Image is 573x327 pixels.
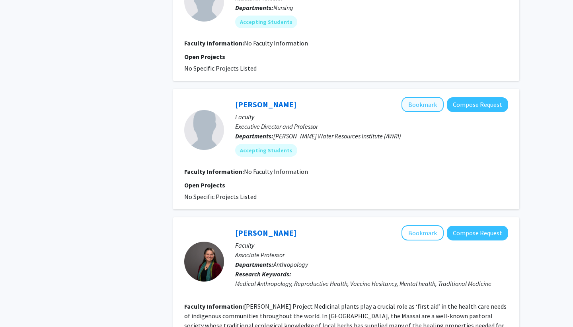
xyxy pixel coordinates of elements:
[235,112,508,122] p: Faculty
[235,144,297,157] mat-chip: Accepting Students
[184,64,257,72] span: No Specific Projects Listed
[235,228,296,238] a: [PERSON_NAME]
[235,279,508,288] div: Medical Anthropology, Reproductive Health, Vaccine Hesitancy, Mental health, Traditional Medicine
[401,225,444,240] button: Add Kristin Hedges to Bookmarks
[235,260,273,268] b: Departments:
[235,250,508,260] p: Associate Professor
[235,240,508,250] p: Faculty
[184,167,244,175] b: Faculty Information:
[273,132,401,140] span: [PERSON_NAME] Water Resources Institute (AWRI)
[184,52,508,61] p: Open Projects
[184,302,244,310] b: Faculty Information:
[235,16,297,28] mat-chip: Accepting Students
[244,39,308,47] span: No Faculty Information
[273,260,308,268] span: Anthropology
[447,226,508,240] button: Compose Request to Kristin Hedges
[235,4,273,12] b: Departments:
[235,122,508,131] p: Executive Director and Professor
[244,167,308,175] span: No Faculty Information
[184,193,257,201] span: No Specific Projects Listed
[184,39,244,47] b: Faculty Information:
[235,270,291,278] b: Research Keywords:
[235,132,273,140] b: Departments:
[235,99,296,109] a: [PERSON_NAME]
[401,97,444,112] button: Add Stuart Jones to Bookmarks
[447,97,508,112] button: Compose Request to Stuart Jones
[6,291,34,321] iframe: Chat
[273,4,293,12] span: Nursing
[184,180,508,190] p: Open Projects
